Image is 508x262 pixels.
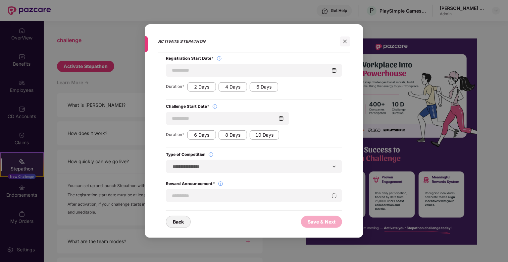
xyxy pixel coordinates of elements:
img: svg+xml;base64,PHN2ZyBpZD0iQ2FsZW5kYXItMzJ4MzIiIHhtbG5zPSJodHRwOi8vd3d3LnczLm9yZy8yMDAwL3N2ZyIgd2... [279,116,284,121]
div: 4 Days [219,82,247,92]
div: activate stepathon [158,31,334,52]
span: Type of Competition [166,152,206,157]
span: Reward Announcement [166,181,215,186]
img: svg+xml;base64,PHN2ZyBpZD0iSW5mb18tXzMyeDMyIiBkYXRhLW5hbWU9IkluZm8gLSAzMngzMiIgeG1sbnM9Imh0dHA6Ly... [212,104,218,109]
div: Back [173,218,184,226]
img: svg+xml;base64,PHN2ZyBpZD0iQ2FsZW5kYXItMzJ4MzIiIHhtbG5zPSJodHRwOi8vd3d3LnczLm9yZy8yMDAwL3N2ZyIgd2... [331,68,337,73]
div: 6 Days [250,82,278,92]
img: svg+xml;base64,PHN2ZyBpZD0iSW5mb18tXzMyeDMyIiBkYXRhLW5hbWU9IkluZm8gLSAzMngzMiIgeG1sbnM9Imh0dHA6Ly... [217,56,222,61]
img: svg+xml;base64,PHN2ZyBpZD0iSW5mb18tXzMyeDMyIiBkYXRhLW5hbWU9IkluZm8gLSAzMngzMiIgeG1sbnM9Imh0dHA6Ly... [208,152,214,157]
div: 6 Days [187,130,216,140]
img: svg+xml;base64,PHN2ZyBpZD0iSW5mb18tXzMyeDMyIiBkYXRhLW5hbWU9IkluZm8gLSAzMngzMiIgeG1sbnM9Imh0dHA6Ly... [218,181,223,186]
span: Duration [166,132,185,140]
div: 2 Days [187,82,216,92]
div: 8 Days [219,130,247,140]
div: 10 Days [250,130,279,140]
div: Save & Next [308,218,335,226]
span: Duration [166,84,185,92]
span: close [343,39,347,44]
span: Challenge Start Date [166,104,210,109]
img: svg+xml;base64,PHN2ZyBpZD0iQ2FsZW5kYXItMzJ4MzIiIHhtbG5zPSJodHRwOi8vd3d3LnczLm9yZy8yMDAwL3N2ZyIgd2... [331,193,337,198]
span: Registration Start Date [166,56,214,61]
